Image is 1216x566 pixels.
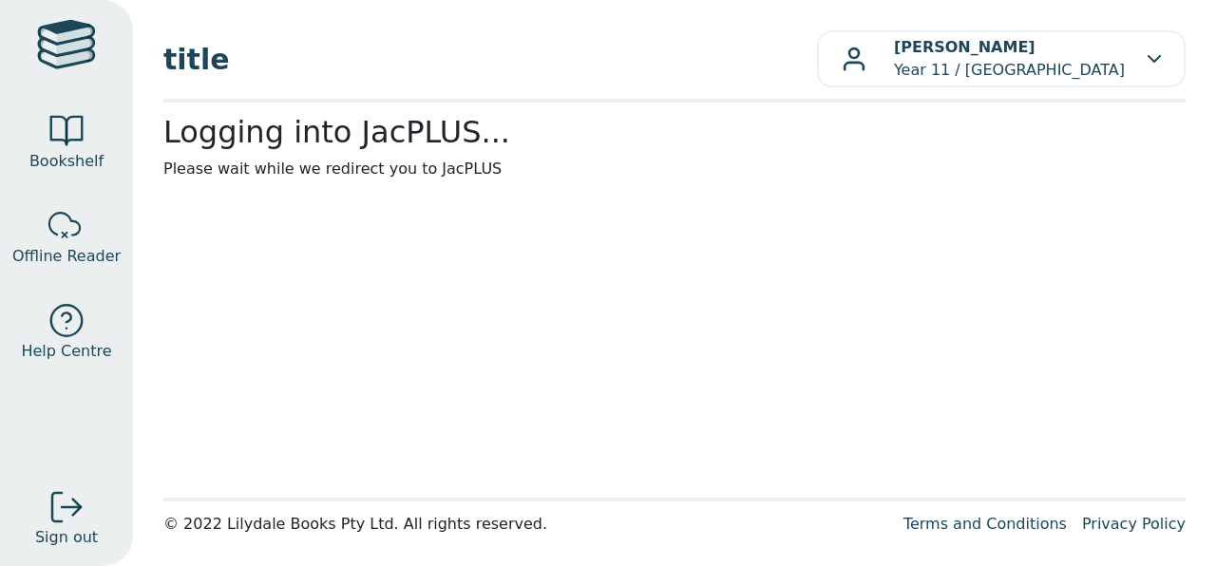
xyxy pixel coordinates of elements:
[163,513,888,536] div: © 2022 Lilydale Books Pty Ltd. All rights reserved.
[163,114,1186,150] h2: Logging into JacPLUS...
[35,526,98,549] span: Sign out
[163,38,817,81] span: title
[903,515,1067,533] a: Terms and Conditions
[817,30,1186,87] button: [PERSON_NAME]Year 11 / [GEOGRAPHIC_DATA]
[163,158,1186,180] p: Please wait while we redirect you to JacPLUS
[894,36,1125,82] p: Year 11 / [GEOGRAPHIC_DATA]
[894,38,1035,56] b: [PERSON_NAME]
[12,245,121,268] span: Offline Reader
[21,340,111,363] span: Help Centre
[1082,515,1186,533] a: Privacy Policy
[29,150,104,173] span: Bookshelf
